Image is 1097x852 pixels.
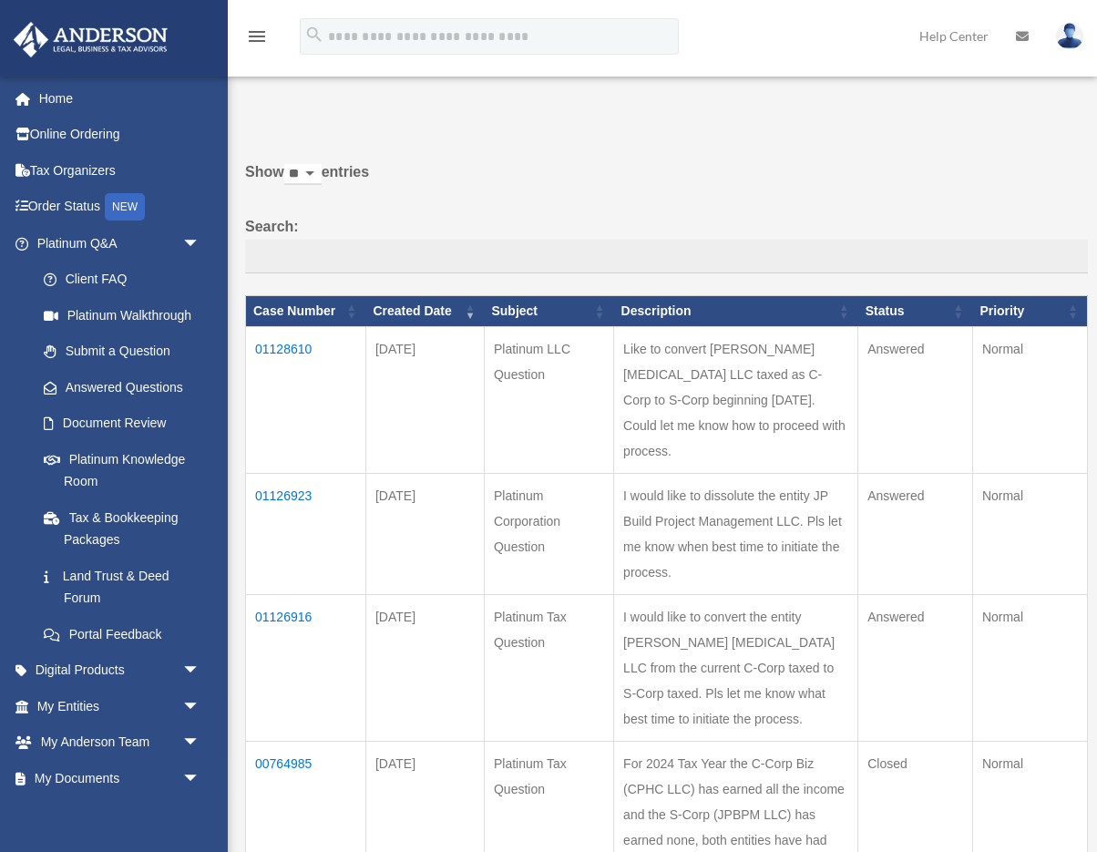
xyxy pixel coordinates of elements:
a: Portal Feedback [26,616,219,652]
a: Tax Organizers [13,152,228,189]
i: menu [246,26,268,47]
span: arrow_drop_down [182,724,219,762]
th: Status: activate to sort column ascending [858,296,973,327]
a: Online Ordering [13,117,228,153]
td: Answered [858,473,973,594]
a: menu [246,32,268,47]
select: Showentries [284,164,322,185]
td: [DATE] [365,594,484,741]
td: Answered [858,594,973,741]
th: Description: activate to sort column ascending [614,296,858,327]
a: Digital Productsarrow_drop_down [13,652,228,689]
td: Normal [972,594,1087,741]
td: Answered [858,326,973,473]
a: Platinum Walkthrough [26,297,219,334]
th: Priority: activate to sort column ascending [972,296,1087,327]
td: 01128610 [246,326,366,473]
td: [DATE] [365,326,484,473]
img: User Pic [1056,23,1083,49]
div: NEW [105,193,145,221]
td: I would like to dissolute the entity JP Build Project Management LLC. Pls let me know when best t... [614,473,858,594]
span: arrow_drop_down [182,225,219,262]
td: Like to convert [PERSON_NAME] [MEDICAL_DATA] LLC taxed as C-Corp to S-Corp beginning [DATE]. Coul... [614,326,858,473]
img: Anderson Advisors Platinum Portal [8,22,173,57]
label: Search: [245,214,1088,274]
a: Client FAQ [26,262,219,298]
td: Platinum Tax Question [484,594,613,741]
input: Search: [245,240,1088,274]
a: Platinum Knowledge Room [26,441,219,499]
a: Tax & Bookkeeping Packages [26,499,219,558]
span: arrow_drop_down [182,688,219,725]
a: Platinum Q&Aarrow_drop_down [13,225,219,262]
a: Document Review [26,405,219,442]
td: 01126923 [246,473,366,594]
span: arrow_drop_down [182,760,219,797]
td: Normal [972,473,1087,594]
label: Show entries [245,159,1088,203]
a: Order StatusNEW [13,189,228,226]
th: Subject: activate to sort column ascending [484,296,613,327]
a: My Documentsarrow_drop_down [13,760,228,796]
td: Platinum LLC Question [484,326,613,473]
th: Created Date: activate to sort column ascending [365,296,484,327]
a: Submit a Question [26,334,219,370]
a: My Anderson Teamarrow_drop_down [13,724,228,761]
a: Answered Questions [26,369,210,405]
td: [DATE] [365,473,484,594]
span: arrow_drop_down [182,652,219,690]
td: I would like to convert the entity [PERSON_NAME] [MEDICAL_DATA] LLC from the current C-Corp taxed... [614,594,858,741]
i: search [304,25,324,45]
td: 01126916 [246,594,366,741]
td: Platinum Corporation Question [484,473,613,594]
a: My Entitiesarrow_drop_down [13,688,228,724]
a: Home [13,80,228,117]
a: Land Trust & Deed Forum [26,558,219,616]
th: Case Number: activate to sort column ascending [246,296,366,327]
td: Normal [972,326,1087,473]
